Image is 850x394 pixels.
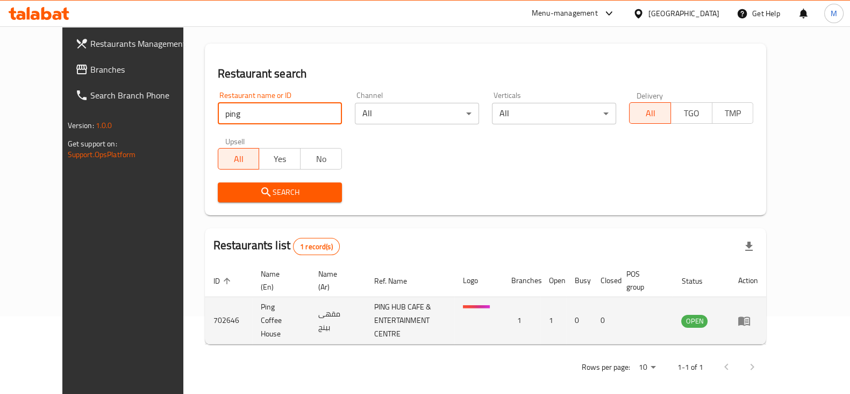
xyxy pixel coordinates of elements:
h2: Restaurants list [213,237,340,255]
span: Get support on: [68,137,117,151]
label: Delivery [637,92,663,99]
span: Branches [90,63,196,76]
table: enhanced table [205,264,767,344]
th: Open [540,264,566,297]
div: [GEOGRAPHIC_DATA] [648,8,719,19]
span: No [305,151,338,167]
a: Support.OpsPlatform [68,147,136,161]
th: Branches [503,264,540,297]
p: 1-1 of 1 [677,361,703,374]
span: TGO [675,105,708,121]
button: All [629,102,671,124]
button: Search [218,182,342,202]
span: OPEN [681,315,708,327]
div: Rows per page: [634,360,660,376]
input: Search for restaurant name or ID.. [218,103,342,124]
div: All [492,103,616,124]
th: Logo [454,264,503,297]
button: TGO [670,102,712,124]
div: Total records count [293,238,340,255]
button: All [218,148,260,170]
td: 1 [503,297,540,344]
span: POS group [626,268,660,293]
span: Restaurants Management [90,37,196,50]
span: Version: [68,118,94,132]
a: Branches [67,57,204,82]
span: Status [681,275,716,287]
span: Name (En) [261,268,297,293]
td: Ping Coffee House [252,297,310,344]
td: 1 [540,297,566,344]
label: Upsell [225,137,245,145]
span: 1 record(s) [294,242,339,252]
th: Closed [592,264,618,297]
td: 0 [592,297,618,344]
h2: Restaurant search [218,66,754,82]
span: Name (Ar) [318,268,353,293]
p: Rows per page: [581,361,630,374]
div: Export file [736,234,762,259]
div: All [355,103,479,124]
th: Action [729,264,766,297]
span: 1.0.0 [96,118,112,132]
span: All [223,151,255,167]
td: 0 [566,297,592,344]
span: Ref. Name [374,275,421,287]
span: M [831,8,837,19]
div: Menu-management [532,7,598,20]
span: Yes [263,151,296,167]
th: Busy [566,264,592,297]
td: PING HUB CAFE & ENTERTAINMENT CENTRE [366,297,454,344]
button: No [300,148,342,170]
button: Yes [259,148,301,170]
span: TMP [717,105,749,121]
a: Search Branch Phone [67,82,204,108]
a: Restaurants Management [67,31,204,57]
span: Search Branch Phone [90,89,196,102]
td: مقهى بينج [310,297,366,344]
span: All [634,105,667,121]
span: Search [226,186,333,199]
button: TMP [712,102,754,124]
span: ID [213,275,234,287]
td: 702646 [205,297,252,344]
div: OPEN [681,315,708,328]
img: Ping Coffee House [463,305,490,332]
